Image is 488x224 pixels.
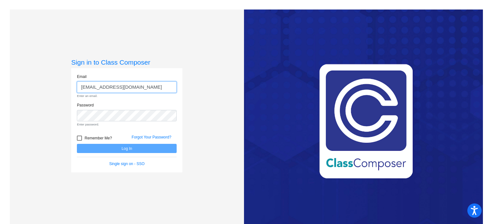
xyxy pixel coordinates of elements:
[77,122,177,127] small: Enter password.
[132,135,171,139] a: Forgot Your Password?
[85,134,112,142] span: Remember Me?
[77,74,86,80] label: Email
[71,58,182,66] h3: Sign in to Class Composer
[77,94,177,98] small: Enter an email.
[77,144,177,153] button: Log In
[109,162,145,166] a: Single sign on - SSO
[77,102,94,108] label: Password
